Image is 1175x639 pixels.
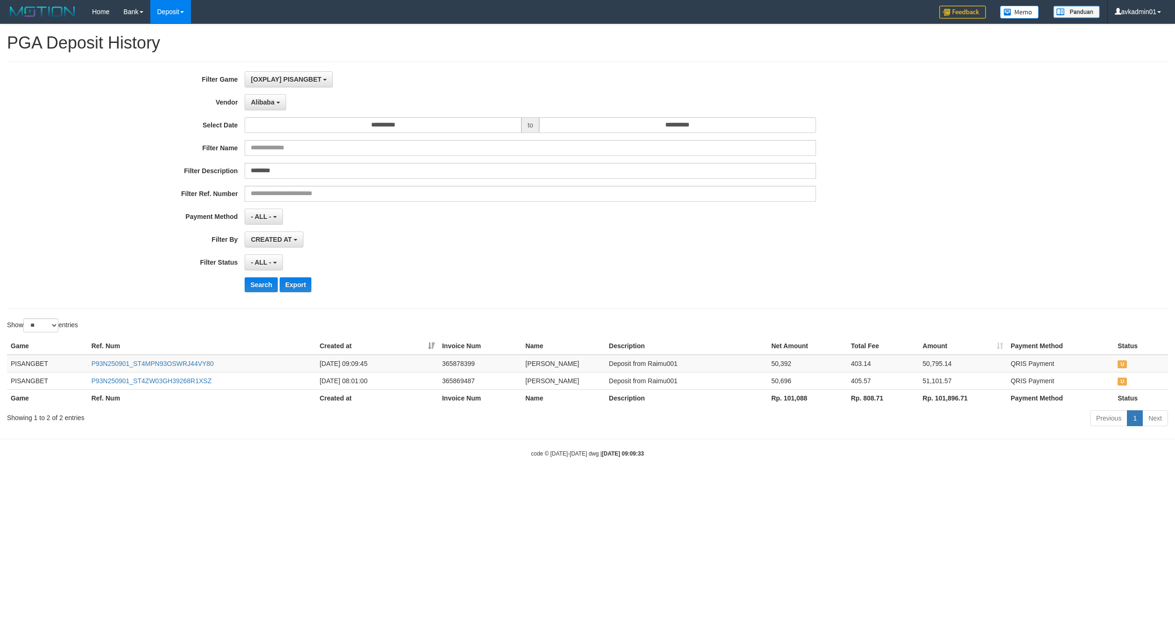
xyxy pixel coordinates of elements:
[316,337,438,355] th: Created at: activate to sort column ascending
[438,372,522,389] td: 365869487
[521,117,539,133] span: to
[847,389,919,407] th: Rp. 808.71
[251,76,321,83] span: [OXPLAY] PISANGBET
[316,389,438,407] th: Created at
[245,232,303,247] button: CREATED AT
[531,450,644,457] small: code © [DATE]-[DATE] dwg |
[1118,378,1127,386] span: UNPAID
[1007,372,1114,389] td: QRIS Payment
[847,355,919,372] td: 403.14
[522,389,605,407] th: Name
[7,34,1168,52] h1: PGA Deposit History
[602,450,644,457] strong: [DATE] 09:09:33
[251,236,292,243] span: CREATED AT
[1118,360,1127,368] span: UNPAID
[1114,337,1168,355] th: Status
[245,277,278,292] button: Search
[919,389,1007,407] th: Rp. 101,896.71
[1142,410,1168,426] a: Next
[7,5,78,19] img: MOTION_logo.png
[919,355,1007,372] td: 50,795.14
[88,389,316,407] th: Ref. Num
[1007,337,1114,355] th: Payment Method
[847,337,919,355] th: Total Fee
[1127,410,1143,426] a: 1
[7,389,88,407] th: Game
[7,372,88,389] td: PISANGBET
[767,372,847,389] td: 50,696
[1000,6,1039,19] img: Button%20Memo.svg
[7,318,78,332] label: Show entries
[7,355,88,372] td: PISANGBET
[767,389,847,407] th: Rp. 101,088
[316,355,438,372] td: [DATE] 09:09:45
[1114,389,1168,407] th: Status
[438,337,522,355] th: Invoice Num
[522,355,605,372] td: [PERSON_NAME]
[7,409,483,422] div: Showing 1 to 2 of 2 entries
[767,355,847,372] td: 50,392
[605,355,767,372] td: Deposit from Raimu001
[245,71,333,87] button: [OXPLAY] PISANGBET
[605,372,767,389] td: Deposit from Raimu001
[316,372,438,389] td: [DATE] 08:01:00
[847,372,919,389] td: 405.57
[1007,355,1114,372] td: QRIS Payment
[88,337,316,355] th: Ref. Num
[245,254,282,270] button: - ALL -
[522,337,605,355] th: Name
[251,213,271,220] span: - ALL -
[7,337,88,355] th: Game
[767,337,847,355] th: Net Amount
[23,318,58,332] select: Showentries
[939,6,986,19] img: Feedback.jpg
[280,277,311,292] button: Export
[522,372,605,389] td: [PERSON_NAME]
[438,389,522,407] th: Invoice Num
[251,259,271,266] span: - ALL -
[245,94,286,110] button: Alibaba
[91,360,214,367] a: P93N250901_ST4MPN93OSWRJ44VY80
[251,98,274,106] span: Alibaba
[1053,6,1100,18] img: panduan.png
[1090,410,1127,426] a: Previous
[919,372,1007,389] td: 51,101.57
[91,377,212,385] a: P93N250901_ST4ZW03GH39268R1XSZ
[605,389,767,407] th: Description
[605,337,767,355] th: Description
[245,209,282,225] button: - ALL -
[1007,389,1114,407] th: Payment Method
[919,337,1007,355] th: Amount: activate to sort column ascending
[438,355,522,372] td: 365878399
